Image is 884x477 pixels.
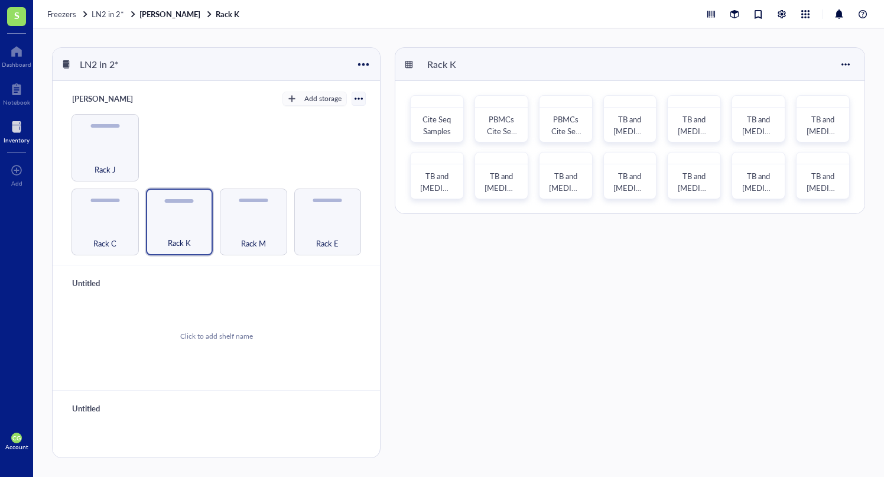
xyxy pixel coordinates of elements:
span: TB and [MEDICAL_DATA] [MEDICAL_DATA]: PBMC Box ? [613,170,648,252]
span: Rack J [95,163,116,176]
div: Untitled [67,275,138,291]
div: Dashboard [2,61,31,68]
span: TB and [MEDICAL_DATA] [MEDICAL_DATA]: PBMC Box ? [420,170,454,252]
span: PBMCs Cite Seq Samples [551,113,581,148]
span: Freezers [47,8,76,20]
div: Rack K [422,54,493,74]
a: LN2 in 2* [92,9,137,20]
span: TB and [MEDICAL_DATA] [MEDICAL_DATA]: PBMC Box ? [678,113,712,196]
div: Notebook [3,99,30,106]
span: TB and [MEDICAL_DATA] [MEDICAL_DATA]: PBMC Box ? [807,113,841,196]
span: CG [12,434,21,442]
span: TB and [MEDICAL_DATA] [MEDICAL_DATA]: PBMC Box ? [485,170,519,252]
span: Rack C [93,237,116,250]
div: Add storage [304,93,342,104]
span: TB and [MEDICAL_DATA] [MEDICAL_DATA]: PBMC Box ? [742,170,776,252]
span: TB and [MEDICAL_DATA] [MEDICAL_DATA]: PBMC Box ? [742,113,776,196]
a: Freezers [47,9,89,20]
span: TB and [MEDICAL_DATA] [MEDICAL_DATA]: PBMC Box ? [613,113,648,196]
span: Rack M [241,237,266,250]
span: Cite Seq Samples [422,113,453,137]
span: Rack E [316,237,339,250]
span: TB and [MEDICAL_DATA] [MEDICAL_DATA]: PBMC Box ? [807,170,841,252]
span: S [14,8,19,22]
span: TB and [MEDICAL_DATA] [MEDICAL_DATA]: PBMC Box ? [549,170,583,252]
button: Add storage [282,92,347,106]
span: PBMCs Cite Seq Samples [487,113,517,148]
div: Untitled [67,400,138,417]
a: Dashboard [2,42,31,68]
div: Account [5,443,28,450]
a: Inventory [4,118,30,144]
div: LN2 in 2* [74,54,145,74]
a: [PERSON_NAME]Rack K [139,9,242,20]
div: Click to add shelf name [180,456,253,467]
div: [PERSON_NAME] [67,90,138,107]
div: Add [11,180,22,187]
a: Notebook [3,80,30,106]
span: TB and [MEDICAL_DATA] [MEDICAL_DATA]: PBMC Box ? [678,170,712,252]
span: Rack K [168,236,191,249]
span: LN2 in 2* [92,8,124,20]
div: Click to add shelf name [180,331,253,342]
div: Inventory [4,137,30,144]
